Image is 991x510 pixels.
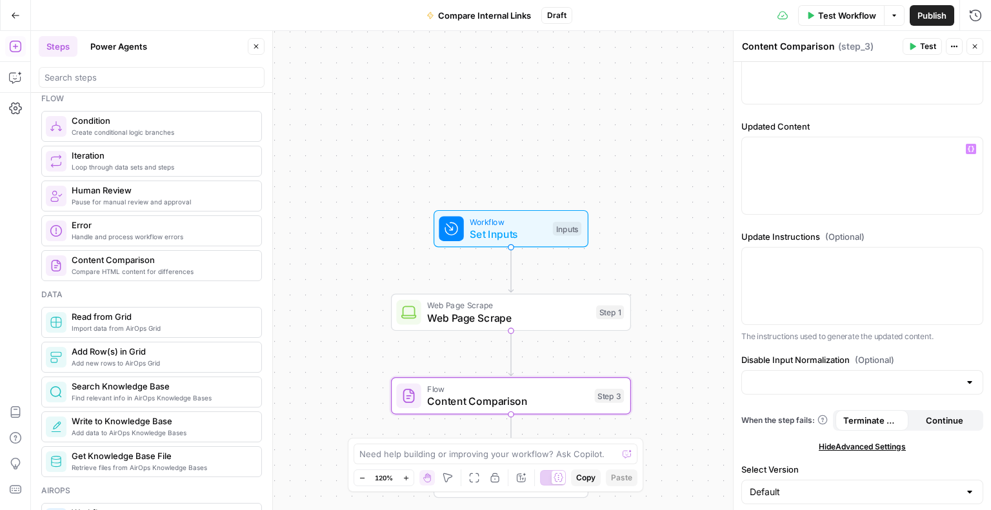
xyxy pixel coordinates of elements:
[818,9,876,22] span: Test Workflow
[903,38,942,55] button: Test
[917,9,946,22] span: Publish
[741,463,983,476] label: Select Version
[553,222,581,236] div: Inputs
[427,310,590,326] span: Web Page Scrape
[45,71,259,84] input: Search steps
[72,380,251,393] span: Search Knowledge Base
[741,415,828,426] a: When the step fails:
[391,294,631,331] div: Web Page ScrapeWeb Page ScrapeStep 1
[576,472,596,484] span: Copy
[72,184,251,197] span: Human Review
[72,462,251,473] span: Retrieve files from AirOps Knowledge Bases
[508,414,513,459] g: Edge from step_3 to end
[401,388,417,404] img: vrinnnclop0vshvmafd7ip1g7ohf
[750,485,959,498] input: Default
[611,472,632,484] span: Paste
[72,345,251,358] span: Add Row(s) in Grid
[72,231,251,242] span: Handle and process workflow errors
[427,393,588,409] span: Content Comparison
[508,331,513,376] g: Edge from step_1 to step_3
[742,40,835,53] textarea: Content Comparison
[926,414,963,427] span: Continue
[470,215,546,228] span: Workflow
[470,477,575,493] span: Output
[838,40,874,53] span: ( step_3 )
[571,469,601,486] button: Copy
[41,93,262,104] div: Flow
[427,383,588,395] span: Flow
[910,5,954,26] button: Publish
[41,289,262,300] div: Data
[741,230,983,243] label: Update Instructions
[470,226,546,242] span: Set Inputs
[72,114,251,127] span: Condition
[427,299,590,311] span: Web Page Scrape
[843,414,901,427] span: Terminate Workflow
[72,310,251,323] span: Read from Grid
[391,210,631,248] div: WorkflowSet InputsInputs
[741,353,983,366] label: Disable Input Normalization
[72,149,251,162] span: Iteration
[819,441,906,453] span: Hide Advanced Settings
[798,5,884,26] button: Test Workflow
[72,197,251,207] span: Pause for manual review and approval
[50,259,63,272] img: vrinnnclop0vshvmafd7ip1g7ohf
[72,358,251,368] span: Add new rows to AirOps Grid
[375,473,393,483] span: 120%
[920,41,936,52] span: Test
[72,393,251,403] span: Find relevant info in AirOps Knowledge Bases
[391,377,631,415] div: FlowContent ComparisonStep 3
[72,266,251,277] span: Compare HTML content for differences
[72,219,251,231] span: Error
[825,230,865,243] span: (Optional)
[39,36,77,57] button: Steps
[72,427,251,438] span: Add data to AirOps Knowledge Bases
[606,469,637,486] button: Paste
[72,415,251,427] span: Write to Knowledge Base
[391,461,631,498] div: EndOutput
[547,10,566,21] span: Draft
[72,162,251,172] span: Loop through data sets and steps
[596,306,624,320] div: Step 1
[855,353,894,366] span: (Optional)
[72,127,251,137] span: Create conditional logic branches
[508,247,513,292] g: Edge from start to step_1
[41,485,262,496] div: Airops
[83,36,155,57] button: Power Agents
[72,253,251,266] span: Content Comparison
[741,330,983,343] p: The instructions used to generate the updated content.
[438,9,531,22] span: Compare Internal Links
[72,323,251,333] span: Import data from AirOps Grid
[908,410,981,431] button: Continue
[741,120,983,133] label: Updated Content
[419,5,539,26] button: Compare Internal Links
[72,449,251,462] span: Get Knowledge Base File
[595,389,625,403] div: Step 3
